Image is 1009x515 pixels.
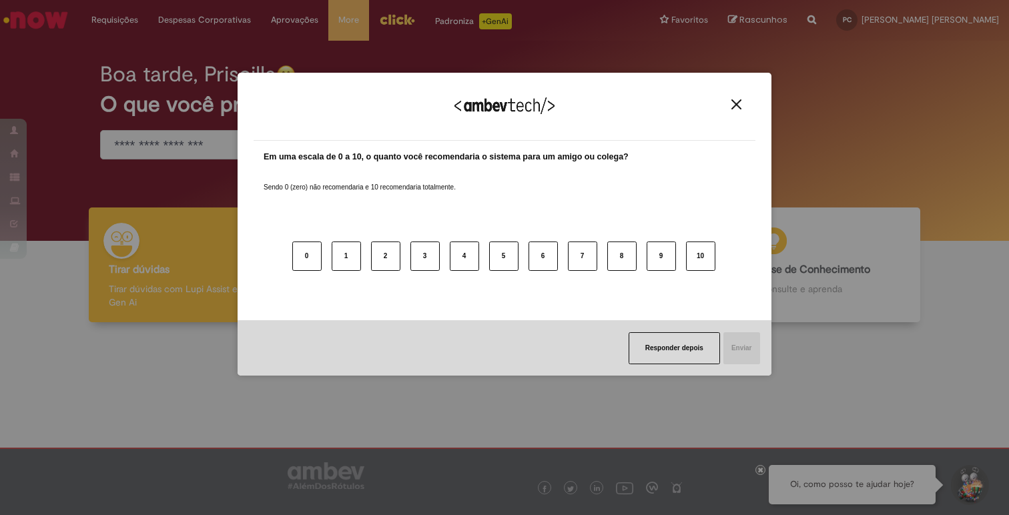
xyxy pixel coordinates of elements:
[731,99,741,109] img: Close
[727,99,745,110] button: Close
[529,241,558,271] button: 6
[686,241,715,271] button: 10
[332,241,361,271] button: 1
[292,241,322,271] button: 0
[264,167,456,192] label: Sendo 0 (zero) não recomendaria e 10 recomendaria totalmente.
[454,97,555,114] img: Logo Ambevtech
[489,241,519,271] button: 5
[647,241,676,271] button: 9
[450,241,479,271] button: 4
[629,332,720,364] button: Responder depois
[607,241,637,271] button: 8
[568,241,597,271] button: 7
[410,241,440,271] button: 3
[371,241,400,271] button: 2
[264,151,629,163] label: Em uma escala de 0 a 10, o quanto você recomendaria o sistema para um amigo ou colega?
